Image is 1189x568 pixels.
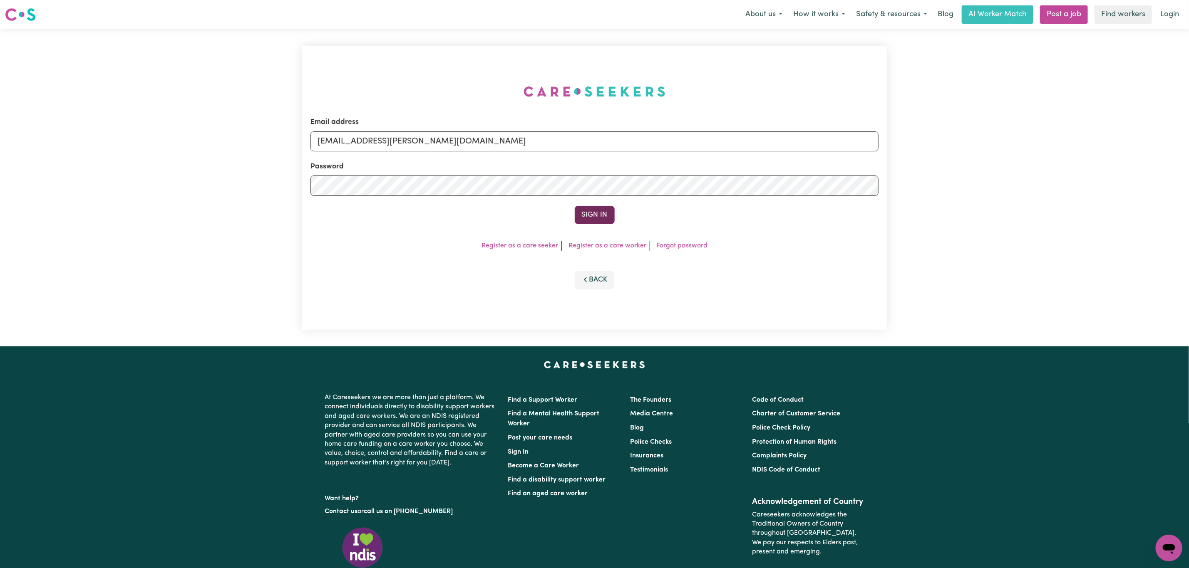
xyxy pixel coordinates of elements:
label: Email address [310,117,359,128]
img: Careseekers logo [5,7,36,22]
a: Register as a care worker [568,242,646,249]
a: Register as a care seeker [482,242,558,249]
a: NDIS Code of Conduct [752,467,820,473]
a: Find an aged care worker [508,490,588,497]
a: Contact us [325,508,358,515]
p: At Careseekers we are more than just a platform. We connect individuals directly to disability su... [325,390,498,471]
a: Forgot password [657,242,707,249]
button: How it works [788,6,851,23]
a: Post your care needs [508,435,573,441]
button: Sign In [575,206,615,224]
a: Find a disability support worker [508,477,606,483]
h2: Acknowledgement of Country [752,497,864,507]
a: Police Check Policy [752,425,810,431]
button: About us [740,6,788,23]
a: Find workers [1095,5,1152,24]
p: Want help? [325,491,498,503]
a: Charter of Customer Service [752,410,840,417]
a: Careseekers home page [544,361,645,368]
button: Back [575,271,615,289]
a: call us on [PHONE_NUMBER] [364,508,453,515]
a: Find a Support Worker [508,397,578,403]
a: Media Centre [630,410,673,417]
a: Protection of Human Rights [752,439,837,445]
input: Email address [310,131,879,151]
a: Code of Conduct [752,397,804,403]
a: The Founders [630,397,671,403]
a: Careseekers logo [5,5,36,24]
a: Complaints Policy [752,452,807,459]
a: Insurances [630,452,663,459]
label: Password [310,161,344,172]
a: Sign In [508,449,529,455]
a: Become a Care Worker [508,462,579,469]
p: Careseekers acknowledges the Traditional Owners of Country throughout [GEOGRAPHIC_DATA]. We pay o... [752,507,864,560]
a: Find a Mental Health Support Worker [508,410,600,427]
a: Blog [933,5,958,24]
iframe: Button to launch messaging window, conversation in progress [1156,535,1182,561]
a: AI Worker Match [962,5,1033,24]
p: or [325,504,498,519]
a: Police Checks [630,439,672,445]
a: Login [1155,5,1184,24]
button: Safety & resources [851,6,933,23]
a: Blog [630,425,644,431]
a: Post a job [1040,5,1088,24]
a: Testimonials [630,467,668,473]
